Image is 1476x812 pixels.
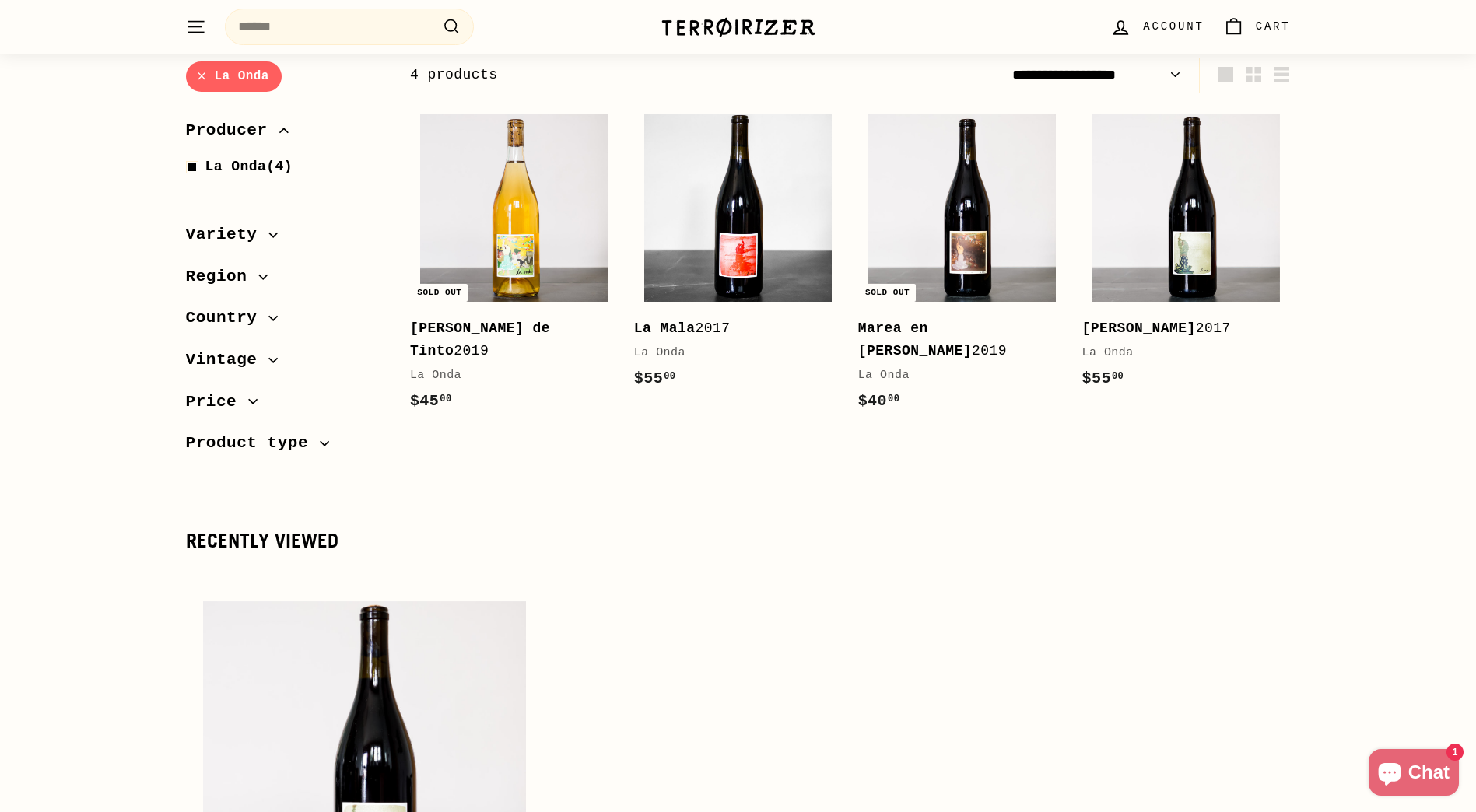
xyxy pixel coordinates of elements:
[410,366,603,385] div: La Onda
[1112,371,1124,382] sup: 00
[1082,369,1124,387] span: $55
[411,284,468,302] div: Sold out
[410,392,452,410] span: $45
[186,260,385,302] button: Region
[410,320,550,359] b: [PERSON_NAME] de Tinto
[410,64,850,86] div: 4 products
[858,104,1067,429] a: Sold out Marea en [PERSON_NAME]2019La Onda
[186,530,1291,552] div: Recently viewed
[634,369,676,387] span: $55
[858,320,972,359] b: Marea en [PERSON_NAME]
[186,389,249,415] span: Price
[1082,320,1196,336] b: [PERSON_NAME]
[186,430,321,457] span: Product type
[186,264,259,290] span: Region
[634,104,843,407] a: La Mala2017La Onda
[888,394,899,404] sup: 00
[186,426,385,468] button: Product type
[205,156,293,179] span: (4)
[186,385,385,427] button: Price
[858,392,900,410] span: $40
[664,371,675,382] sup: 00
[186,218,385,260] button: Variety
[186,117,279,144] span: Producer
[1082,344,1275,362] div: La Onda
[410,317,603,362] div: 2019
[205,159,267,175] span: La Onda
[1364,749,1464,800] inbox-online-store-chat: Shopify online store chat
[1082,317,1275,340] div: 2017
[186,343,385,385] button: Vintage
[440,394,451,404] sup: 00
[186,347,269,373] span: Vintage
[186,302,385,344] button: Country
[634,320,696,336] b: La Mala
[1082,104,1291,407] a: [PERSON_NAME]2017La Onda
[1256,18,1291,35] span: Cart
[1143,18,1204,35] span: Account
[858,317,1051,362] div: 2019
[186,306,269,332] span: Country
[859,284,916,302] div: Sold out
[858,366,1051,385] div: La Onda
[186,222,269,248] span: Variety
[1101,4,1213,50] a: Account
[186,114,385,156] button: Producer
[186,61,282,92] a: La Onda
[1214,4,1300,50] a: Cart
[634,344,827,362] div: La Onda
[634,317,827,340] div: 2017
[410,104,619,429] a: Sold out [PERSON_NAME] de Tinto2019La Onda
